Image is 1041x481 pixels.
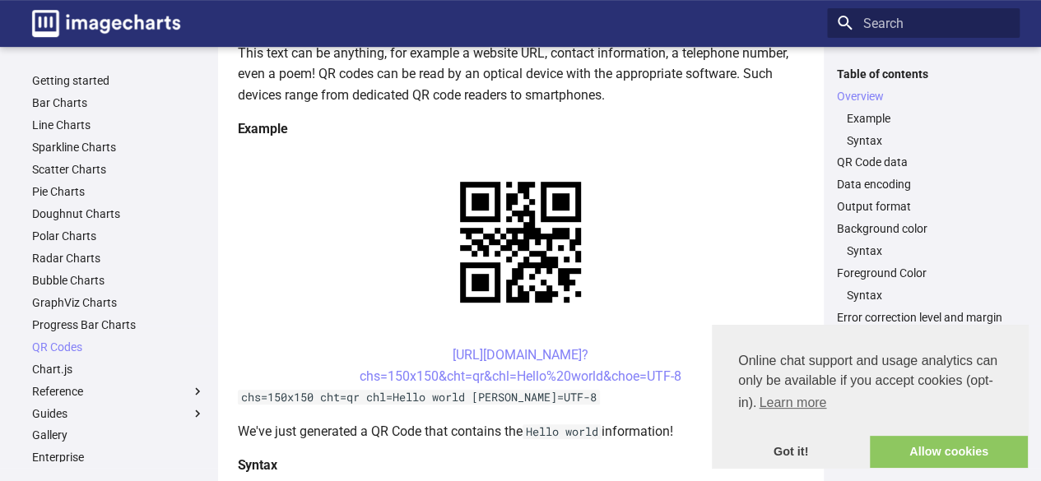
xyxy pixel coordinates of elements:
h4: Syntax [238,455,804,476]
a: Bubble Charts [32,273,205,288]
a: Scatter Charts [32,162,205,177]
img: chart [431,153,610,331]
code: Hello world [523,424,602,439]
label: Reference [32,384,205,399]
a: Progress Bar Charts [32,317,205,332]
a: Image-Charts documentation [26,3,187,44]
a: Example [847,111,1010,126]
img: logo [32,10,180,37]
input: Search [827,8,1020,38]
a: Chart.js [32,362,205,377]
a: Enterprise [32,450,205,465]
a: learn more about cookies [756,391,829,415]
a: Syntax [847,288,1010,303]
a: Background color [837,221,1010,236]
h4: Example [238,118,804,140]
a: allow cookies [870,436,1028,469]
label: Table of contents [827,67,1020,81]
a: Sparkline Charts [32,140,205,155]
a: Overview [837,89,1010,104]
nav: Overview [837,111,1010,148]
a: QR Codes [32,340,205,354]
nav: Background color [837,243,1010,258]
nav: Foreground Color [837,288,1010,303]
a: Syntax [847,243,1010,258]
nav: Table of contents [827,67,1020,326]
span: Online chat support and usage analytics can only be available if you accept cookies (opt-in). [738,351,1001,415]
a: Doughnut Charts [32,206,205,221]
a: Data encoding [837,177,1010,192]
a: Syntax [847,133,1010,148]
a: Error correction level and margin [837,310,1010,325]
a: Bar Charts [32,95,205,110]
p: We've just generated a QR Code that contains the information! [238,421,804,442]
a: Getting started [32,73,205,88]
a: GraphViz Charts [32,295,205,310]
a: QR Code data [837,155,1010,169]
a: Foreground Color [837,266,1010,280]
a: Polar Charts [32,229,205,243]
code: chs=150x150 cht=qr chl=Hello world [PERSON_NAME]=UTF-8 [238,390,600,405]
a: [URL][DOMAIN_NAME]?chs=150x150&cht=qr&chl=Hello%20world&choe=UTF-8 [360,347,681,384]
a: Line Charts [32,118,205,132]
div: cookieconsent [712,325,1028,468]
label: Guides [32,406,205,421]
a: dismiss cookie message [712,436,870,469]
a: Output format [837,199,1010,214]
a: Radar Charts [32,251,205,266]
a: Gallery [32,428,205,442]
a: Pie Charts [32,184,205,199]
